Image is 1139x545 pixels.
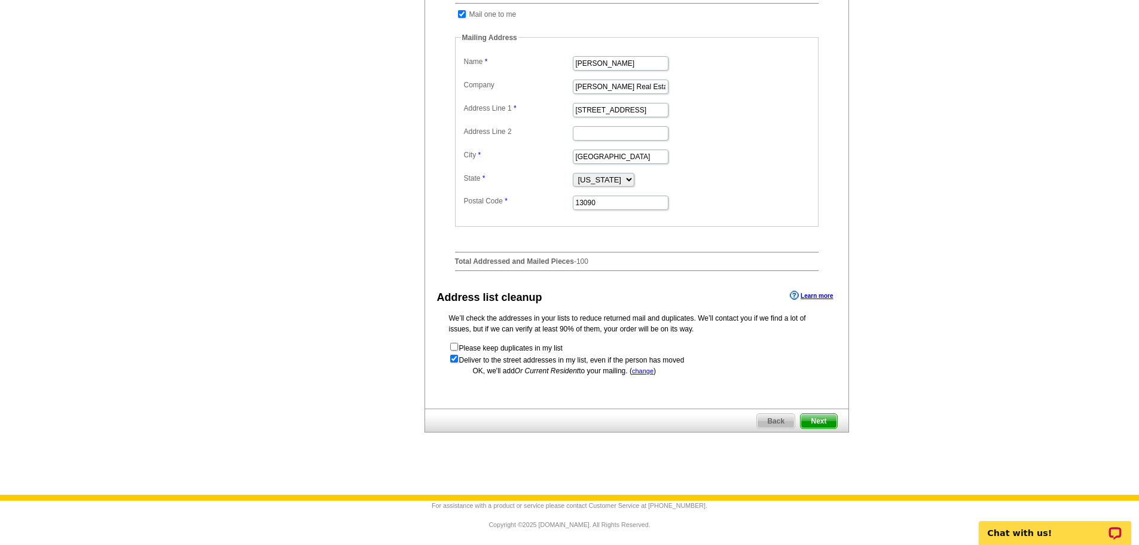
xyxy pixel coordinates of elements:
[464,173,572,184] label: State
[464,150,572,160] label: City
[756,413,795,429] a: Back
[757,414,795,428] span: Back
[632,367,654,375] a: change
[455,257,574,266] strong: Total Addressed and Mailed Pieces
[515,367,579,375] span: Or Current Resident
[449,313,825,334] p: We’ll check the addresses in your lists to reduce returned mail and duplicates. We’ll contact you...
[801,414,836,428] span: Next
[461,32,518,43] legend: Mailing Address
[449,342,825,366] form: Please keep duplicates in my list Deliver to the street addresses in my list, even if the person ...
[469,8,517,20] td: Mail one to me
[576,257,588,266] span: 100
[464,80,572,90] label: Company
[464,103,572,114] label: Address Line 1
[449,366,825,376] div: OK, we'll add to your mailing. ( )
[464,126,572,137] label: Address Line 2
[437,290,542,306] div: Address list cleanup
[971,507,1139,545] iframe: LiveChat chat widget
[790,291,833,300] a: Learn more
[464,56,572,67] label: Name
[464,196,572,206] label: Postal Code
